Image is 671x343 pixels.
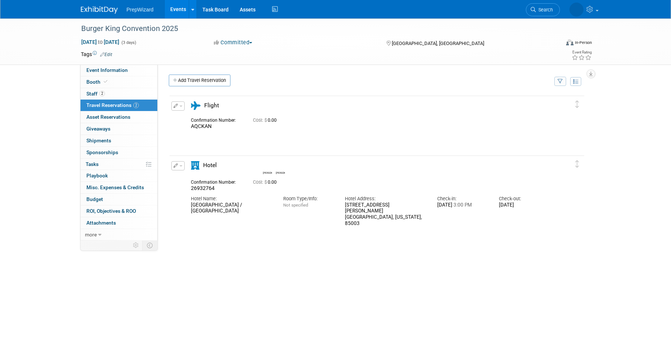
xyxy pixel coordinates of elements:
span: AQCKAN [191,123,212,129]
td: Tags [81,51,112,58]
i: Click and drag to move item [575,101,579,108]
span: Cost: $ [253,118,268,123]
span: Sponsorships [86,149,118,155]
span: [GEOGRAPHIC_DATA], [GEOGRAPHIC_DATA] [392,41,484,46]
span: Tasks [86,161,99,167]
div: Hotel Address: [345,195,426,202]
button: Committed [211,39,255,46]
div: Addison Ironside [263,170,272,174]
img: Addison Ironside [263,160,273,170]
i: Click and drag to move item [575,160,579,168]
span: Event Information [86,67,128,73]
span: Misc. Expenses & Credits [86,184,144,190]
span: (3 days) [121,40,136,45]
div: Hotel Name: [191,195,272,202]
a: Search [526,3,560,16]
span: Not specified [283,202,308,208]
a: Edit [100,52,112,57]
span: 2 [133,103,139,108]
td: Personalize Event Tab Strip [130,240,143,250]
span: Asset Reservations [86,114,130,120]
div: Confirmation Number: [191,177,242,185]
i: Hotel [191,161,199,170]
a: Sponsorships [81,147,157,158]
div: Jay Baugues [276,170,285,174]
span: Staff [86,91,105,97]
div: Room Type/Info: [283,195,334,202]
span: 0.00 [253,118,280,123]
div: [GEOGRAPHIC_DATA] / [GEOGRAPHIC_DATA] [191,202,272,215]
img: ExhibitDay [81,6,118,14]
div: Event Rating [572,51,592,54]
span: [DATE] [DATE] [81,39,120,45]
i: Flight [191,101,201,110]
a: Tasks [81,159,157,170]
div: Check-in: [437,195,488,202]
span: Cost: $ [253,180,268,185]
div: Event Format [516,38,592,49]
span: 2 [99,91,105,96]
a: Event Information [81,65,157,76]
span: Hotel [203,162,217,169]
span: PrepWizard [127,7,154,13]
a: ROI, Objectives & ROO [81,205,157,217]
div: Confirmation Number: [191,115,242,123]
img: Format-Inperson.png [566,39,574,45]
div: [DATE] [437,202,488,208]
td: Toggle Event Tabs [142,240,157,250]
a: Attachments [81,217,157,229]
a: Booth [81,76,157,88]
div: Check-out: [499,195,550,202]
a: Shipments [81,135,157,146]
span: Giveaways [86,126,110,132]
span: Shipments [86,138,111,143]
i: Booth reservation complete [104,80,107,84]
div: In-Person [575,40,592,45]
a: Asset Reservations [81,111,157,123]
span: Budget [86,196,103,202]
span: Playbook [86,173,108,179]
a: Giveaways [81,123,157,135]
i: Filter by Traveler [558,79,563,84]
a: Misc. Expenses & Credits [81,182,157,193]
div: [DATE] [499,202,550,208]
span: Booth [86,79,109,85]
span: ROI, Objectives & ROO [86,208,136,214]
span: 0.00 [253,180,280,185]
a: Travel Reservations2 [81,100,157,111]
a: Playbook [81,170,157,181]
span: to [97,39,104,45]
span: 26932764 [191,185,215,191]
div: Addison Ironside [261,160,274,174]
a: Budget [81,194,157,205]
span: 3:00 PM [452,202,472,208]
a: more [81,229,157,240]
span: Flight [204,102,219,109]
span: Travel Reservations [86,102,139,108]
span: Search [536,7,553,13]
a: Add Travel Reservation [169,75,230,86]
a: Staff2 [81,88,157,100]
div: Jay Baugues [274,160,287,174]
span: more [85,232,97,238]
span: Attachments [86,220,116,226]
img: Jay Baugues [276,160,286,170]
div: [STREET_ADDRESS][PERSON_NAME] [GEOGRAPHIC_DATA], [US_STATE], 85003 [345,202,426,227]
div: Burger King Convention 2025 [79,22,549,35]
img: Addison Ironside [569,3,583,17]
